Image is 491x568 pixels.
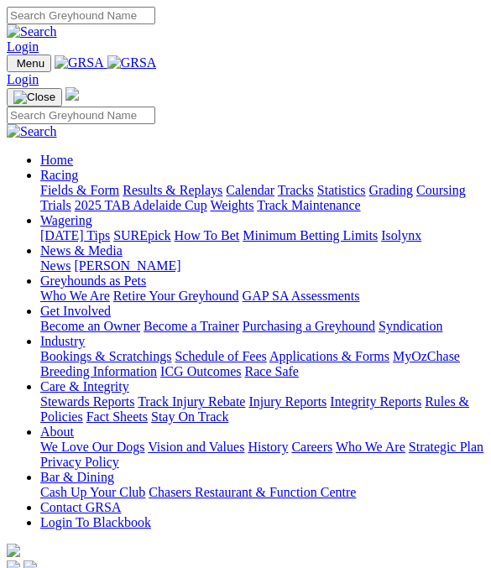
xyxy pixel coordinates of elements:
button: Toggle navigation [7,88,62,107]
a: Minimum Betting Limits [243,228,378,242]
a: Cash Up Your Club [40,485,145,499]
a: Careers [291,440,332,454]
a: Stay On Track [151,409,228,424]
img: logo-grsa-white.png [65,87,79,101]
a: Trials [40,198,71,212]
a: Integrity Reports [330,394,421,409]
a: Calendar [226,183,274,197]
a: Login [7,39,39,54]
a: News & Media [40,243,123,258]
a: Retire Your Greyhound [113,289,239,303]
a: Wagering [40,213,92,227]
a: Injury Reports [248,394,326,409]
a: Care & Integrity [40,379,129,393]
div: Bar & Dining [40,485,484,500]
div: Racing [40,183,484,213]
input: Search [7,107,155,124]
a: Privacy Policy [40,455,119,469]
a: SUREpick [113,228,170,242]
a: Who We Are [40,289,110,303]
div: Get Involved [40,319,484,334]
a: Rules & Policies [40,394,469,424]
a: Fields & Form [40,183,119,197]
div: Industry [40,349,484,379]
a: Become a Trainer [144,319,239,333]
img: GRSA [107,55,157,70]
a: Coursing [416,183,466,197]
a: 2025 TAB Adelaide Cup [75,198,207,212]
a: Race Safe [245,364,299,378]
a: Bar & Dining [40,470,114,484]
a: Vision and Values [148,440,244,454]
a: Purchasing a Greyhound [243,319,375,333]
a: [DATE] Tips [40,228,110,242]
div: Greyhounds as Pets [40,289,484,304]
a: Strategic Plan [409,440,483,454]
a: Bookings & Scratchings [40,349,171,363]
div: Wagering [40,228,484,243]
a: Get Involved [40,304,111,318]
span: Menu [17,57,44,70]
a: Statistics [317,183,366,197]
a: Tracks [278,183,314,197]
a: Greyhounds as Pets [40,274,146,288]
a: History [248,440,288,454]
a: Racing [40,168,78,182]
a: Who We Are [336,440,405,454]
img: Close [13,91,55,104]
a: Stewards Reports [40,394,134,409]
a: Weights [210,198,253,212]
img: logo-grsa-white.png [7,544,20,557]
a: GAP SA Assessments [243,289,360,303]
button: Toggle navigation [7,55,51,72]
a: Chasers Restaurant & Function Centre [149,485,356,499]
a: Grading [369,183,413,197]
a: Track Maintenance [257,198,360,212]
a: Become an Owner [40,319,140,333]
a: Isolynx [381,228,421,242]
a: Home [40,153,73,167]
a: Contact GRSA [40,500,121,514]
img: Search [7,24,57,39]
a: Fact Sheets [86,409,148,424]
a: About [40,425,74,439]
a: We Love Our Dogs [40,440,144,454]
a: Login [7,72,39,86]
a: Schedule of Fees [175,349,266,363]
a: Industry [40,334,85,348]
a: Applications & Forms [269,349,389,363]
a: Syndication [379,319,442,333]
a: News [40,258,71,273]
a: [PERSON_NAME] [74,258,180,273]
div: News & Media [40,258,484,274]
a: Login To Blackbook [40,515,151,529]
div: About [40,440,484,470]
a: MyOzChase [393,349,460,363]
a: How To Bet [175,228,240,242]
img: GRSA [55,55,104,70]
a: Track Injury Rebate [138,394,245,409]
input: Search [7,7,155,24]
a: Breeding Information [40,364,157,378]
a: Results & Replays [123,183,222,197]
a: ICG Outcomes [160,364,241,378]
div: Care & Integrity [40,394,484,425]
img: Search [7,124,57,139]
